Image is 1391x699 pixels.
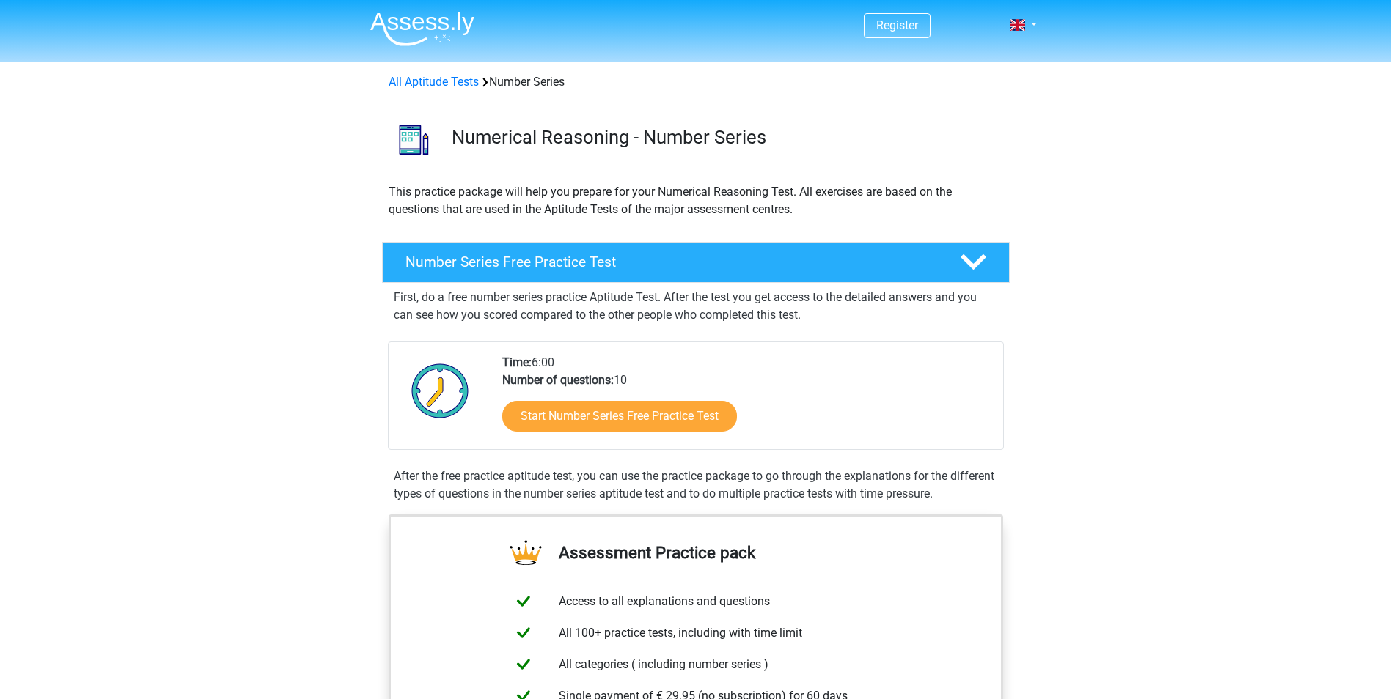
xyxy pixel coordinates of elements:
p: This practice package will help you prepare for your Numerical Reasoning Test. All exercises are ... [389,183,1003,218]
a: Number Series Free Practice Test [376,242,1016,283]
a: Register [876,18,918,32]
div: Number Series [383,73,1009,91]
p: First, do a free number series practice Aptitude Test. After the test you get access to the detai... [394,289,998,324]
b: Time: [502,355,532,369]
img: Clock [403,354,477,427]
img: Assessly [370,12,474,46]
div: After the free practice aptitude test, you can use the practice package to go through the explana... [388,467,1004,503]
h4: Number Series Free Practice Test [405,254,936,270]
div: 6:00 10 [491,354,1002,449]
img: number series [383,108,445,171]
a: Start Number Series Free Practice Test [502,401,737,432]
b: Number of questions: [502,373,614,387]
a: All Aptitude Tests [389,75,479,89]
h3: Numerical Reasoning - Number Series [452,126,998,149]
